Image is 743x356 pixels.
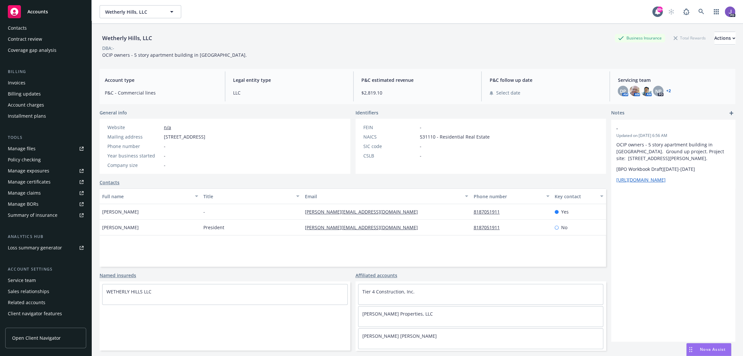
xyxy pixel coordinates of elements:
[5,3,86,21] a: Accounts
[616,177,666,183] a: [URL][DOMAIN_NAME]
[100,179,119,186] a: Contacts
[203,224,224,231] span: President
[616,133,730,139] span: Updated on [DATE] 6:56 AM
[5,166,86,176] a: Manage exposures
[164,143,166,150] span: -
[420,124,421,131] span: -
[362,311,433,317] a: [PERSON_NAME] Properties, LLC
[8,297,45,308] div: Related accounts
[363,152,417,159] div: CSLB
[105,77,217,83] span: Account type
[710,5,723,18] a: Switch app
[611,120,735,188] div: -Updated on [DATE] 6:56 AMOCIP owners - 5 story apartment building in [GEOGRAPHIC_DATA]. Ground u...
[8,143,36,154] div: Manage files
[164,162,166,169] span: -
[305,209,423,215] a: [PERSON_NAME][EMAIL_ADDRESS][DOMAIN_NAME]
[5,34,86,44] a: Contract review
[102,193,191,200] div: Full name
[680,5,693,18] a: Report a Bug
[555,193,596,200] div: Key contact
[8,188,41,198] div: Manage claims
[657,7,663,12] div: 99+
[666,89,671,93] a: +2
[5,243,86,253] a: Loss summary generator
[629,86,640,96] img: photo
[473,209,505,215] a: 8187051911
[473,224,505,230] a: 8187051911
[362,333,437,339] a: [PERSON_NAME] [PERSON_NAME]
[107,162,161,169] div: Company size
[5,297,86,308] a: Related accounts
[102,224,139,231] span: [PERSON_NAME]
[8,166,49,176] div: Manage exposures
[164,124,171,130] a: n/a
[27,9,48,14] span: Accounts
[8,45,56,55] div: Coverage gap analysis
[363,124,417,131] div: FEIN
[5,68,86,75] div: Billing
[363,143,417,150] div: SIC code
[611,109,624,117] span: Notes
[164,152,166,159] span: -
[5,111,86,121] a: Installment plans
[616,125,713,132] span: -
[687,343,695,356] div: Drag to move
[164,133,205,140] span: [STREET_ADDRESS]
[100,272,136,279] a: Named insureds
[100,188,201,204] button: Full name
[5,319,86,330] a: Client access
[670,34,709,42] div: Total Rewards
[105,89,217,96] span: P&C - Commercial lines
[305,224,423,230] a: [PERSON_NAME][EMAIL_ADDRESS][DOMAIN_NAME]
[5,308,86,319] a: Client navigator features
[616,166,730,172] p: [BPO Workbook Draft][DATE]-[DATE]
[203,208,205,215] span: -
[561,224,567,231] span: No
[100,5,181,18] button: Wetherly Hills, LLC
[471,188,552,204] button: Phone number
[100,109,127,116] span: General info
[8,210,57,220] div: Summary of insurance
[302,188,471,204] button: Email
[5,45,86,55] a: Coverage gap analysis
[618,77,730,83] span: Servicing team
[420,152,421,159] span: -
[5,143,86,154] a: Manage files
[8,89,41,99] div: Billing updates
[107,133,161,140] div: Mailing address
[8,100,44,110] div: Account charges
[489,77,602,83] span: P&C follow up date
[201,188,302,204] button: Title
[233,77,345,83] span: Legal entity type
[361,77,474,83] span: P&C estimated revenue
[5,286,86,297] a: Sales relationships
[107,152,161,159] div: Year business started
[5,275,86,286] a: Service team
[356,272,397,279] a: Affiliated accounts
[102,45,114,52] div: DBA: -
[725,7,735,17] img: photo
[655,88,661,95] span: NP
[473,193,542,200] div: Phone number
[5,210,86,220] a: Summary of insurance
[5,78,86,88] a: Invoices
[8,243,62,253] div: Loss summary generator
[420,133,490,140] span: 531110 - Residential Real Estate
[233,89,345,96] span: LLC
[363,133,417,140] div: NAICS
[5,155,86,165] a: Policy checking
[5,266,86,273] div: Account settings
[616,141,730,162] p: OCIP owners - 5 story apartment building in [GEOGRAPHIC_DATA]. Ground up project. Project site: [...
[8,275,36,286] div: Service team
[100,34,155,42] div: Wetherly Hills, LLC
[5,233,86,240] div: Analytics hub
[420,143,421,150] span: -
[8,34,42,44] div: Contract review
[8,177,51,187] div: Manage certificates
[665,5,678,18] a: Start snowing
[615,34,665,42] div: Business Insurance
[641,86,652,96] img: photo
[714,32,735,44] div: Actions
[686,343,731,356] button: Nova Assist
